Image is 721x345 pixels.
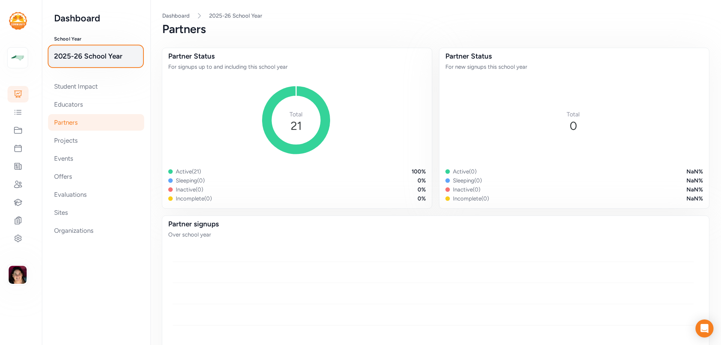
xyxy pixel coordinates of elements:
div: NaN % [686,195,703,202]
div: Incomplete ( 0 ) [176,195,212,202]
a: Dashboard [162,12,190,19]
div: Sleeping ( 0 ) [453,177,482,184]
div: Over school year [168,231,703,238]
span: 2025-26 School Year [54,51,137,62]
div: Active ( 0 ) [453,168,477,175]
div: 0 % [418,186,426,193]
div: Partner Status [168,51,426,62]
a: 2025-26 School Year [209,12,262,20]
div: Partners [48,114,144,131]
div: Partner signups [168,219,703,229]
div: 0 % [418,177,426,184]
div: NaN % [686,186,703,193]
div: Offers [48,168,144,185]
h2: Dashboard [54,12,138,24]
div: Inactive ( 0 ) [453,186,480,193]
div: 0 % [418,195,426,202]
img: logo [9,12,27,30]
img: logo [9,50,26,66]
div: Incomplete ( 0 ) [453,195,489,202]
div: Inactive ( 0 ) [176,186,203,193]
div: Projects [48,132,144,149]
div: 100 % [412,168,426,175]
div: Events [48,150,144,167]
div: Sleeping ( 0 ) [176,177,205,184]
div: NaN % [686,168,703,175]
div: Active ( 21 ) [176,168,201,175]
nav: Breadcrumb [162,12,709,20]
div: Educators [48,96,144,113]
div: Partner Status [445,51,703,62]
h3: School Year [54,36,138,42]
div: Student Impact [48,78,144,95]
button: 2025-26 School Year [49,46,142,66]
div: Organizations [48,222,144,239]
div: For signups up to and including this school year [168,63,426,71]
div: Open Intercom Messenger [695,319,713,337]
div: For new signups this school year [445,63,703,71]
div: NaN % [686,177,703,184]
div: Partners [162,23,709,36]
div: Evaluations [48,186,144,203]
div: Sites [48,204,144,221]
